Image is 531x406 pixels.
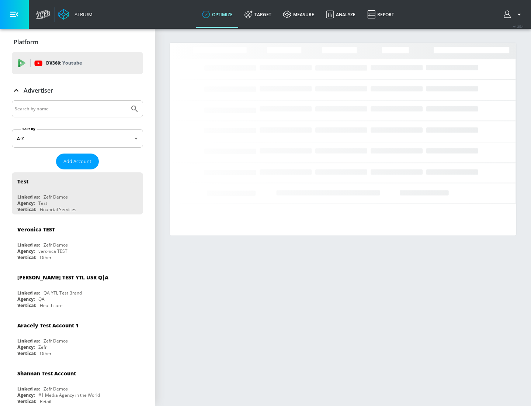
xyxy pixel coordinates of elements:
label: Sort By [21,127,37,131]
div: Aracely Test Account 1Linked as:Zefr DemosAgency:ZefrVertical:Other [12,316,143,358]
div: Zefr Demos [44,194,68,200]
div: Shannan Test Account [17,370,76,377]
div: veronica TEST [38,248,67,254]
div: Linked as: [17,338,40,344]
div: Linked as: [17,194,40,200]
span: Add Account [63,157,91,166]
div: Test [38,200,47,206]
div: Other [40,254,52,261]
div: Vertical: [17,302,36,309]
div: Zefr [38,344,47,350]
p: DV360: [46,59,82,67]
div: Aracely Test Account 1 [17,322,79,329]
a: measure [277,1,320,28]
div: Zefr Demos [44,242,68,248]
div: A-Z [12,129,143,148]
div: Test [17,178,28,185]
div: Vertical: [17,398,36,405]
div: QA [38,296,45,302]
div: [PERSON_NAME] TEST YTL USR Q|ALinked as:QA YTL Test BrandAgency:QAVertical:Healthcare [12,268,143,310]
div: TestLinked as:Zefr DemosAgency:TestVertical:Financial Services [12,172,143,214]
a: Report [361,1,400,28]
span: v 4.25.4 [513,24,524,28]
div: Financial Services [40,206,76,213]
a: Atrium [58,9,93,20]
div: Other [40,350,52,357]
a: optimize [196,1,239,28]
button: Add Account [56,154,99,169]
div: Agency: [17,296,35,302]
div: Agency: [17,200,35,206]
div: Linked as: [17,386,40,392]
div: Veronica TESTLinked as:Zefr DemosAgency:veronica TESTVertical:Other [12,220,143,262]
div: Agency: [17,248,35,254]
div: Linked as: [17,290,40,296]
div: Linked as: [17,242,40,248]
div: QA YTL Test Brand [44,290,82,296]
p: Youtube [62,59,82,67]
div: Retail [40,398,51,405]
div: Atrium [72,11,93,18]
a: Target [239,1,277,28]
div: Zefr Demos [44,386,68,392]
input: Search by name [15,104,126,114]
div: Vertical: [17,350,36,357]
p: Platform [14,38,38,46]
div: Veronica TEST [17,226,55,233]
div: Agency: [17,344,35,350]
div: [PERSON_NAME] TEST YTL USR Q|A [17,274,108,281]
div: Zefr Demos [44,338,68,344]
p: Advertiser [24,86,53,94]
div: Advertiser [12,80,143,101]
div: DV360: Youtube [12,52,143,74]
div: Platform [12,32,143,52]
a: Analyze [320,1,361,28]
div: #1 Media Agency in the World [38,392,100,398]
div: Vertical: [17,254,36,261]
div: Healthcare [40,302,63,309]
div: Vertical: [17,206,36,213]
div: Agency: [17,392,35,398]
